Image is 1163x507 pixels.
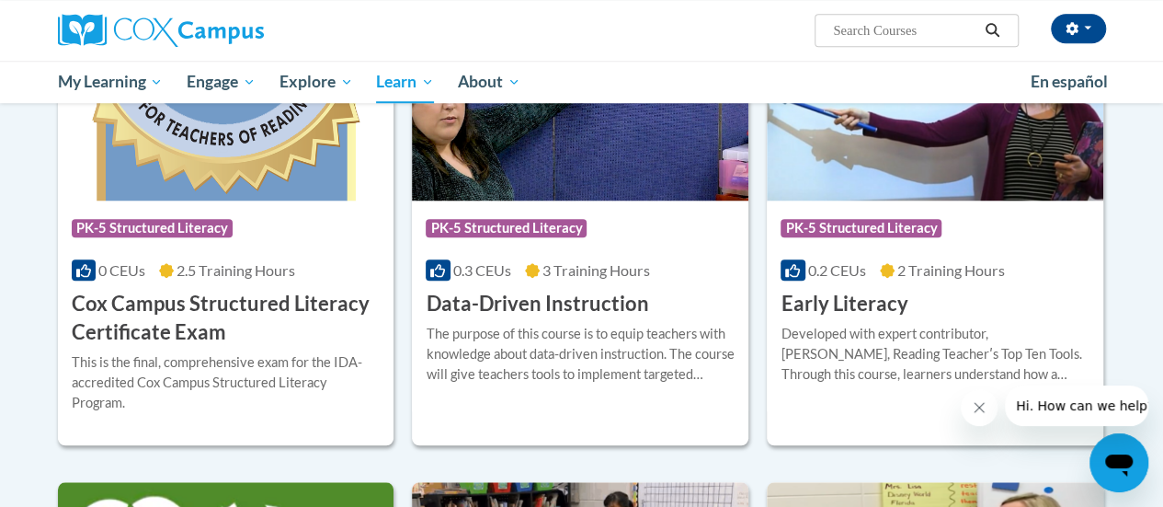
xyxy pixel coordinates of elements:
a: About [446,61,532,103]
div: Main menu [44,61,1120,103]
span: Hi. How can we help? [11,13,149,28]
img: Cox Campus [58,14,264,47]
iframe: Button to launch messaging window [1089,433,1148,492]
a: Course LogoPK-5 Structured Literacy0.3 CEUs3 Training Hours Data-Driven InstructionThe purpose of... [412,13,748,445]
a: Learn [364,61,446,103]
div: The purpose of this course is to equip teachers with knowledge about data-driven instruction. The... [426,324,735,385]
span: 3 Training Hours [542,261,650,279]
button: Search [978,19,1006,41]
span: 0 CEUs [98,261,145,279]
h3: Data-Driven Instruction [426,290,648,318]
span: 2.5 Training Hours [177,261,295,279]
span: 0.3 CEUs [453,261,511,279]
span: My Learning [57,71,163,93]
span: PK-5 Structured Literacy [72,219,233,237]
span: About [458,71,520,93]
span: PK-5 Structured Literacy [426,219,587,237]
span: 2 Training Hours [897,261,1005,279]
span: En español [1031,72,1108,91]
iframe: Message from company [1005,386,1148,426]
span: Explore [279,71,353,93]
a: En español [1019,63,1120,101]
input: Search Courses [831,19,978,41]
a: Course LogoPK-5 Structured Literacy0 CEUs2.5 Training Hours Cox Campus Structured Literacy Certif... [58,13,394,445]
div: This is the final, comprehensive exam for the IDA-accredited Cox Campus Structured Literacy Program. [72,352,381,413]
span: 0.2 CEUs [808,261,866,279]
button: Account Settings [1051,14,1106,43]
img: Course Logo [412,13,748,201]
span: Learn [376,71,434,93]
a: Engage [175,61,268,103]
h3: Cox Campus Structured Literacy Certificate Exam [72,290,381,347]
div: Developed with expert contributor, [PERSON_NAME], Reading Teacherʹs Top Ten Tools. Through this c... [781,324,1089,385]
a: My Learning [46,61,176,103]
a: Explore [268,61,365,103]
a: Course LogoPK-5 Structured Literacy0.2 CEUs2 Training Hours Early LiteracyDeveloped with expert c... [767,13,1103,445]
img: Course Logo [767,13,1103,201]
span: Engage [187,71,256,93]
h3: Early Literacy [781,290,907,318]
iframe: Close message [961,389,998,426]
span: PK-5 Structured Literacy [781,219,941,237]
a: Cox Campus [58,14,389,47]
img: Course Logo [58,13,394,201]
